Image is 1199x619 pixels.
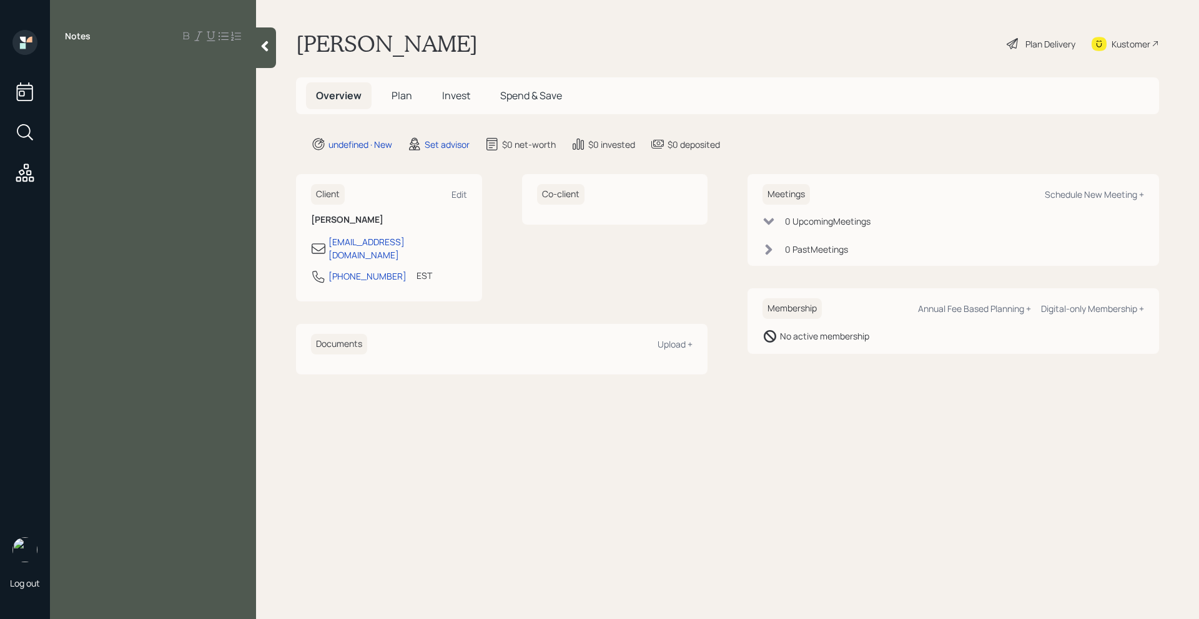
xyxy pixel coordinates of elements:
[588,138,635,151] div: $0 invested
[1025,37,1075,51] div: Plan Delivery
[762,298,822,319] h6: Membership
[311,215,467,225] h6: [PERSON_NAME]
[537,184,585,205] h6: Co-client
[328,270,407,283] div: [PHONE_NUMBER]
[1112,37,1150,51] div: Kustomer
[10,577,40,589] div: Log out
[296,30,478,57] h1: [PERSON_NAME]
[442,89,470,102] span: Invest
[1041,303,1144,314] div: Digital-only Membership +
[451,188,467,200] div: Edit
[668,138,720,151] div: $0 deposited
[328,235,467,261] div: [EMAIL_ADDRESS][DOMAIN_NAME]
[785,243,848,256] div: 0 Past Meeting s
[12,537,37,562] img: retirable_logo.png
[311,334,367,354] h6: Documents
[500,89,562,102] span: Spend & Save
[780,329,869,343] div: No active membership
[762,184,810,205] h6: Meetings
[316,89,362,102] span: Overview
[328,138,392,151] div: undefined · New
[417,269,432,282] div: EST
[785,215,871,228] div: 0 Upcoming Meeting s
[425,138,470,151] div: Set advisor
[658,338,693,350] div: Upload +
[392,89,412,102] span: Plan
[1045,188,1144,200] div: Schedule New Meeting +
[918,303,1031,314] div: Annual Fee Based Planning +
[65,30,91,42] label: Notes
[311,184,345,205] h6: Client
[502,138,556,151] div: $0 net-worth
